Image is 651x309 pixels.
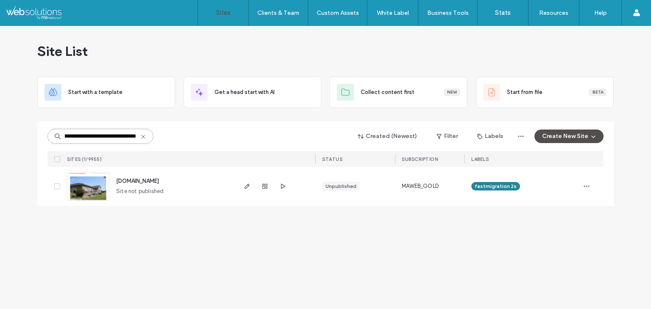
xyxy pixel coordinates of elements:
[402,182,439,190] span: MAWEB_GOLD
[402,156,438,162] span: SUBSCRIPTION
[317,9,359,17] label: Custom Assets
[507,88,542,97] span: Start from file
[470,130,511,143] button: Labels
[594,9,607,17] label: Help
[427,9,469,17] label: Business Tools
[539,9,568,17] label: Resources
[37,77,175,108] div: Start with a template
[330,77,467,108] div: Collect content firstNew
[351,130,425,143] button: Created (Newest)
[68,88,122,97] span: Start with a template
[116,178,159,184] a: [DOMAIN_NAME]
[361,88,415,97] span: Collect content first
[257,9,299,17] label: Clients & Team
[67,156,102,162] span: SITES (1/9955)
[184,77,321,108] div: Get a head start with AI
[428,130,466,143] button: Filter
[589,88,606,96] div: Beta
[116,187,164,196] span: Site not published
[322,156,342,162] span: STATUS
[471,156,489,162] span: LABELS
[534,130,604,143] button: Create New Site
[216,9,231,17] label: Sites
[377,9,409,17] label: White Label
[214,88,275,97] span: Get a head start with AI
[495,9,511,17] label: Stats
[476,77,614,108] div: Start from fileBeta
[444,88,460,96] div: New
[325,182,356,190] div: Unpublished
[19,6,36,14] span: Help
[475,182,517,190] span: fastmigration 2s
[37,43,88,60] span: Site List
